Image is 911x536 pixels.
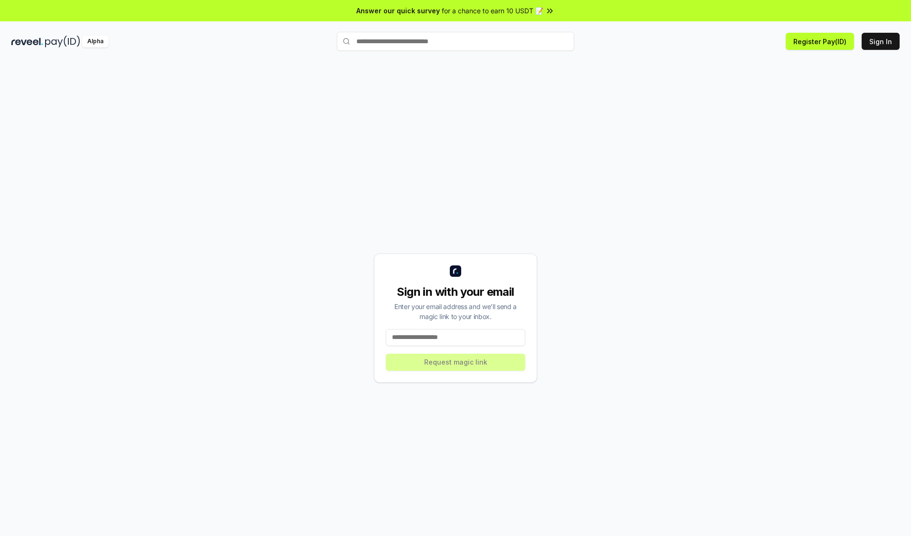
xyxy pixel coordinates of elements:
img: reveel_dark [11,36,43,47]
div: Sign in with your email [386,284,525,300]
div: Enter your email address and we’ll send a magic link to your inbox. [386,301,525,321]
button: Register Pay(ID) [786,33,854,50]
img: pay_id [45,36,80,47]
span: for a chance to earn 10 USDT 📝 [442,6,543,16]
img: logo_small [450,265,461,277]
button: Sign In [862,33,900,50]
div: Alpha [82,36,109,47]
span: Answer our quick survey [356,6,440,16]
